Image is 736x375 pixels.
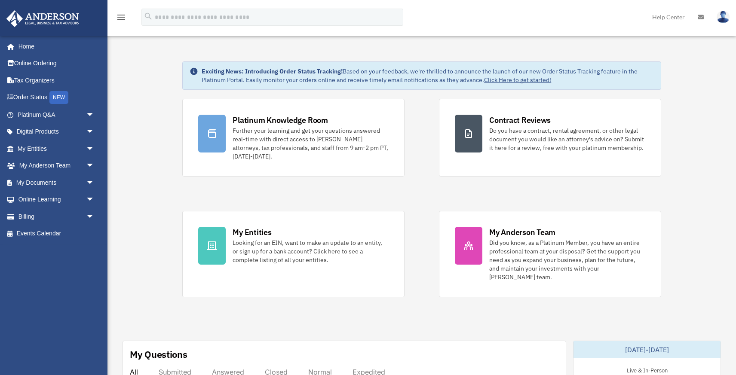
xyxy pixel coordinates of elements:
[439,211,661,297] a: My Anderson Team Did you know, as a Platinum Member, you have an entire professional team at your...
[6,225,107,242] a: Events Calendar
[86,174,103,192] span: arrow_drop_down
[6,55,107,72] a: Online Ordering
[202,67,343,75] strong: Exciting News: Introducing Order Status Tracking!
[86,140,103,158] span: arrow_drop_down
[484,76,551,84] a: Click Here to get started!
[202,67,654,84] div: Based on your feedback, we're thrilled to announce the launch of our new Order Status Tracking fe...
[717,11,730,23] img: User Pic
[144,12,153,21] i: search
[130,348,187,361] div: My Questions
[6,123,107,140] a: Digital Productsarrow_drop_down
[439,99,661,177] a: Contract Reviews Do you have a contract, rental agreement, or other legal document you would like...
[6,191,107,208] a: Online Learningarrow_drop_down
[233,126,389,161] div: Further your learning and get your questions answered real-time with direct access to [PERSON_NAM...
[6,106,107,123] a: Platinum Q&Aarrow_drop_down
[489,238,645,281] div: Did you know, as a Platinum Member, you have an entire professional team at your disposal? Get th...
[182,211,405,297] a: My Entities Looking for an EIN, want to make an update to an entity, or sign up for a bank accoun...
[86,191,103,209] span: arrow_drop_down
[489,126,645,152] div: Do you have a contract, rental agreement, or other legal document you would like an attorney's ad...
[116,15,126,22] a: menu
[6,140,107,157] a: My Entitiesarrow_drop_down
[489,227,555,238] div: My Anderson Team
[86,123,103,141] span: arrow_drop_down
[233,115,328,125] div: Platinum Knowledge Room
[233,227,271,238] div: My Entities
[620,365,675,374] div: Live & In-Person
[49,91,68,104] div: NEW
[4,10,82,27] img: Anderson Advisors Platinum Portal
[233,238,389,264] div: Looking for an EIN, want to make an update to an entity, or sign up for a bank account? Click her...
[182,99,405,177] a: Platinum Knowledge Room Further your learning and get your questions answered real-time with dire...
[6,89,107,107] a: Order StatusNEW
[86,208,103,226] span: arrow_drop_down
[489,115,551,125] div: Contract Reviews
[86,157,103,175] span: arrow_drop_down
[6,38,103,55] a: Home
[6,208,107,225] a: Billingarrow_drop_down
[86,106,103,124] span: arrow_drop_down
[6,174,107,191] a: My Documentsarrow_drop_down
[6,72,107,89] a: Tax Organizers
[573,341,721,358] div: [DATE]-[DATE]
[6,157,107,174] a: My Anderson Teamarrow_drop_down
[116,12,126,22] i: menu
